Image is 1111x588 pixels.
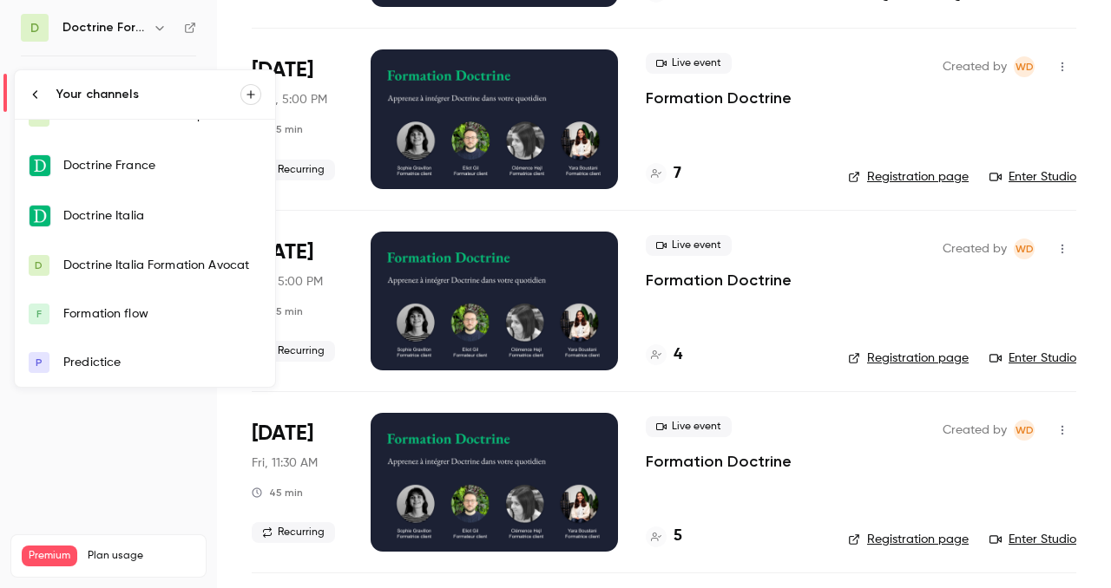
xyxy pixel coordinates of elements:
[63,305,261,323] div: Formation flow
[63,354,261,371] div: Predictice
[30,155,50,176] img: Doctrine France
[30,206,50,226] img: Doctrine Italia
[36,306,42,322] span: F
[35,258,43,273] span: D
[63,257,261,274] div: Doctrine Italia Formation Avocat
[56,86,240,103] div: Your channels
[36,355,43,370] span: P
[63,157,261,174] div: Doctrine France
[63,207,261,225] div: Doctrine Italia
